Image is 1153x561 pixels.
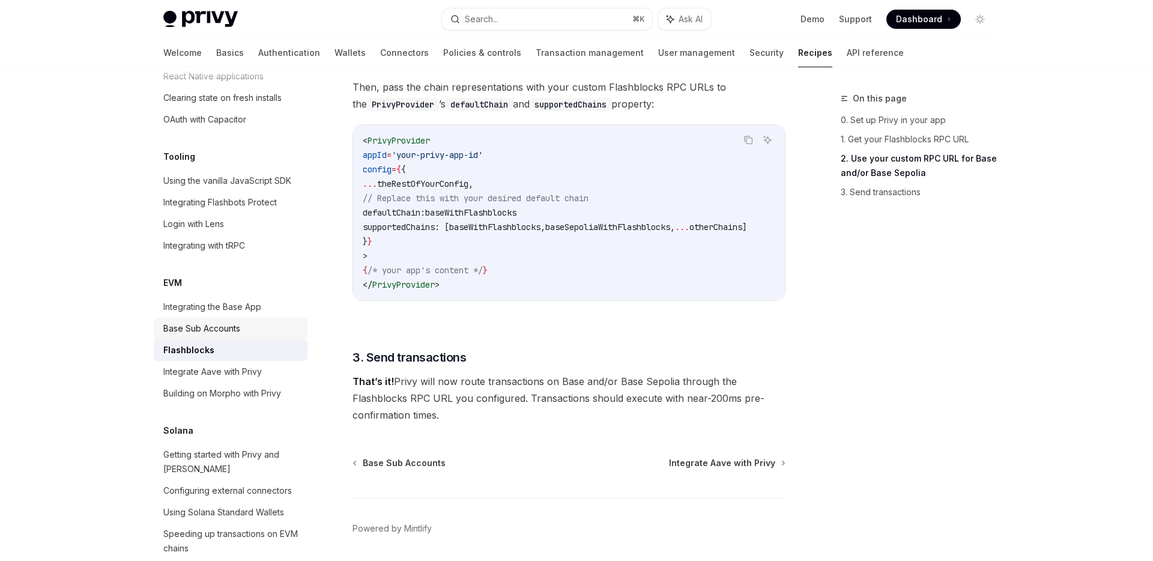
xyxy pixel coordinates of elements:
[632,14,645,24] span: ⌘ K
[886,10,961,29] a: Dashboard
[536,38,644,67] a: Transaction management
[446,98,513,111] code: defaultChain
[163,11,238,28] img: light logo
[483,265,488,276] span: }
[841,130,999,149] a: 1. Get your Flashblocks RPC URL
[334,38,366,67] a: Wallets
[658,38,735,67] a: User management
[163,447,300,476] div: Getting started with Privy and [PERSON_NAME]
[363,250,368,261] span: >
[353,373,785,423] span: Privy will now route transactions on Base and/or Base Sepolia through the Flashblocks RPC URL you...
[742,222,747,232] span: ]
[401,164,406,175] span: {
[154,383,307,404] a: Building on Morpho with Privy
[163,343,214,357] div: Flashblocks
[669,457,775,469] span: Integrate Aave with Privy
[679,13,703,25] span: Ask AI
[396,164,401,175] span: {
[154,502,307,523] a: Using Solana Standard Wallets
[380,38,429,67] a: Connectors
[163,38,202,67] a: Welcome
[154,87,307,109] a: Clearing state on fresh installs
[545,222,670,232] span: baseSepoliaWithFlashblocks
[363,164,392,175] span: config
[435,279,440,290] span: >
[163,112,246,127] div: OAuth with Capacitor
[368,135,430,146] span: PrivyProvider
[841,111,999,130] a: 0. Set up Privy in your app
[154,339,307,361] a: Flashblocks
[163,386,281,401] div: Building on Morpho with Privy
[853,91,907,106] span: On this page
[896,13,942,25] span: Dashboard
[841,149,999,183] a: 2. Use your custom RPC URL for Base and/or Base Sepolia
[392,150,483,160] span: 'your-privy-app-id'
[363,279,372,290] span: </
[669,457,784,469] a: Integrate Aave with Privy
[435,222,449,232] span: : [
[841,183,999,202] a: 3. Send transactions
[847,38,904,67] a: API reference
[363,135,368,146] span: <
[368,265,483,276] span: /* your app's content */
[216,38,244,67] a: Basics
[363,265,368,276] span: {
[392,164,396,175] span: =
[465,12,498,26] div: Search...
[363,193,589,204] span: // Replace this with your desired default chain
[363,222,435,232] span: supportedChains
[154,235,307,256] a: Integrating with tRPC
[354,457,446,469] a: Base Sub Accounts
[163,276,182,290] h5: EVM
[163,174,291,188] div: Using the vanilla JavaScript SDK
[163,91,282,105] div: Clearing state on fresh installs
[749,38,784,67] a: Security
[163,505,284,520] div: Using Solana Standard Wallets
[363,178,377,189] span: ...
[163,365,262,379] div: Integrate Aave with Privy
[675,222,689,232] span: ...
[258,38,320,67] a: Authentication
[760,132,775,148] button: Ask AI
[363,150,387,160] span: appId
[163,423,193,438] h5: Solana
[154,109,307,130] a: OAuth with Capacitor
[363,236,368,247] span: }
[353,375,394,387] strong: That’s it!
[163,484,292,498] div: Configuring external connectors
[353,79,785,112] span: Then, pass the chain representations with your custom Flashblocks RPC URLs to the ’s and property:
[540,222,545,232] span: ,
[163,217,224,231] div: Login with Lens
[353,349,466,366] span: 3. Send transactions
[377,178,468,189] span: theRestOfYourConfig
[163,238,245,253] div: Integrating with tRPC
[363,457,446,469] span: Base Sub Accounts
[163,300,261,314] div: Integrating the Base App
[154,192,307,213] a: Integrating Flashbots Protect
[372,279,435,290] span: PrivyProvider
[798,38,832,67] a: Recipes
[163,321,240,336] div: Base Sub Accounts
[658,8,711,30] button: Ask AI
[154,361,307,383] a: Integrate Aave with Privy
[442,8,652,30] button: Search...⌘K
[163,527,300,556] div: Speeding up transactions on EVM chains
[363,207,425,218] span: defaultChain:
[468,178,473,189] span: ,
[839,13,872,25] a: Support
[368,236,372,247] span: }
[154,170,307,192] a: Using the vanilla JavaScript SDK
[154,444,307,480] a: Getting started with Privy and [PERSON_NAME]
[443,38,521,67] a: Policies & controls
[154,480,307,502] a: Configuring external connectors
[449,222,540,232] span: baseWithFlashblocks
[154,318,307,339] a: Base Sub Accounts
[154,523,307,559] a: Speeding up transactions on EVM chains
[163,195,277,210] div: Integrating Flashbots Protect
[163,150,195,164] h5: Tooling
[387,150,392,160] span: =
[740,132,756,148] button: Copy the contents from the code block
[670,222,675,232] span: ,
[800,13,825,25] a: Demo
[530,98,611,111] code: supportedChains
